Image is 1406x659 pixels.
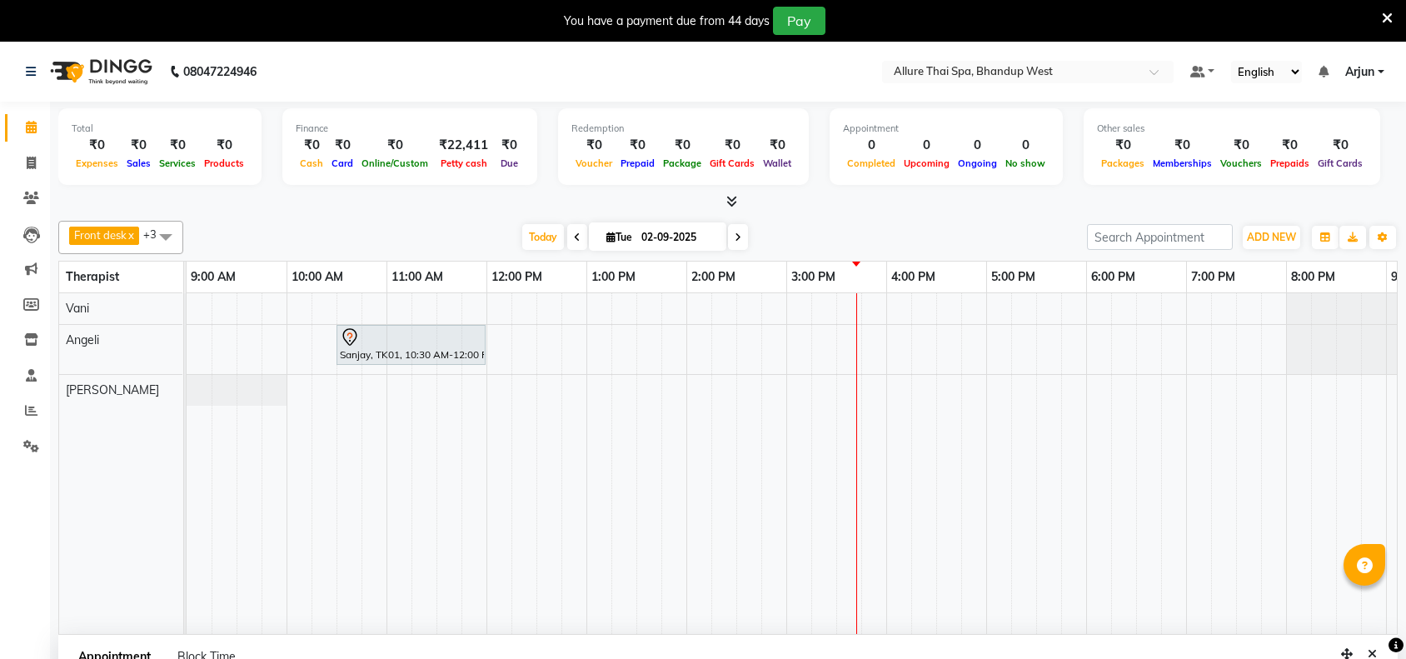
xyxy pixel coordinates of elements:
[66,382,159,397] span: [PERSON_NAME]
[1336,592,1389,642] iframe: chat widget
[1097,157,1149,169] span: Packages
[1001,136,1050,155] div: 0
[72,122,248,136] div: Total
[1097,122,1367,136] div: Other sales
[954,136,1001,155] div: 0
[1287,265,1339,289] a: 8:00 PM
[1149,157,1216,169] span: Memberships
[42,48,157,95] img: logo
[74,228,127,242] span: Front desk
[187,265,240,289] a: 9:00 AM
[759,157,795,169] span: Wallet
[1187,265,1239,289] a: 7:00 PM
[705,157,759,169] span: Gift Cards
[72,136,122,155] div: ₹0
[200,157,248,169] span: Products
[705,136,759,155] div: ₹0
[296,122,524,136] div: Finance
[843,136,900,155] div: 0
[1001,157,1050,169] span: No show
[1087,224,1233,250] input: Search Appointment
[843,157,900,169] span: Completed
[659,136,705,155] div: ₹0
[773,7,825,35] button: Pay
[1314,157,1367,169] span: Gift Cards
[155,157,200,169] span: Services
[296,136,327,155] div: ₹0
[1345,63,1374,81] span: Arjun
[327,136,357,155] div: ₹0
[887,265,940,289] a: 4:00 PM
[616,136,659,155] div: ₹0
[522,224,564,250] span: Today
[357,157,432,169] span: Online/Custom
[122,136,155,155] div: ₹0
[1087,265,1139,289] a: 6:00 PM
[66,332,99,347] span: Angeli
[636,225,720,250] input: 2025-09-02
[843,122,1050,136] div: Appointment
[954,157,1001,169] span: Ongoing
[496,157,522,169] span: Due
[357,136,432,155] div: ₹0
[759,136,795,155] div: ₹0
[1247,231,1296,243] span: ADD NEW
[487,265,546,289] a: 12:00 PM
[1216,136,1266,155] div: ₹0
[436,157,491,169] span: Petty cash
[602,231,636,243] span: Tue
[495,136,524,155] div: ₹0
[338,327,484,362] div: Sanjay, TK01, 10:30 AM-12:00 PM, DEEP TISSUE MASSAGE - 90
[616,157,659,169] span: Prepaid
[571,136,616,155] div: ₹0
[687,265,740,289] a: 2:00 PM
[287,265,347,289] a: 10:00 AM
[900,136,954,155] div: 0
[1243,226,1300,249] button: ADD NEW
[564,12,770,30] div: You have a payment due from 44 days
[66,269,119,284] span: Therapist
[200,136,248,155] div: ₹0
[143,227,169,241] span: +3
[587,265,640,289] a: 1:00 PM
[296,157,327,169] span: Cash
[1149,136,1216,155] div: ₹0
[432,136,495,155] div: ₹22,411
[900,157,954,169] span: Upcoming
[1266,157,1314,169] span: Prepaids
[127,228,134,242] a: x
[66,301,89,316] span: Vani
[1216,157,1266,169] span: Vouchers
[72,157,122,169] span: Expenses
[987,265,1040,289] a: 5:00 PM
[387,265,447,289] a: 11:00 AM
[327,157,357,169] span: Card
[571,122,795,136] div: Redemption
[659,157,705,169] span: Package
[155,136,200,155] div: ₹0
[787,265,840,289] a: 3:00 PM
[1097,136,1149,155] div: ₹0
[1314,136,1367,155] div: ₹0
[183,48,257,95] b: 08047224946
[122,157,155,169] span: Sales
[571,157,616,169] span: Voucher
[1266,136,1314,155] div: ₹0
